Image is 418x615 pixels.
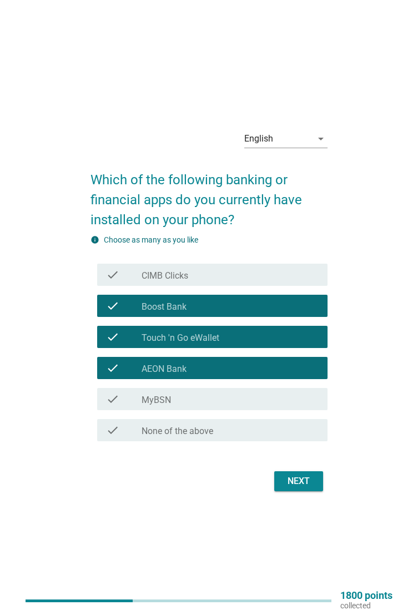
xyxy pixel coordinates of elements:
i: check [106,424,119,437]
button: Next [274,471,323,491]
i: check [106,361,119,375]
label: MyBSN [142,395,171,406]
i: info [90,235,99,244]
label: Choose as many as you like [104,235,198,244]
p: collected [340,601,392,611]
i: check [106,392,119,406]
i: check [106,268,119,281]
label: Touch 'n Go eWallet [142,332,219,344]
i: arrow_drop_down [314,132,328,145]
div: Next [283,475,314,488]
label: None of the above [142,426,213,437]
label: Boost Bank [142,301,187,312]
label: AEON Bank [142,364,187,375]
h2: Which of the following banking or financial apps do you currently have installed on your phone? [90,159,328,230]
i: check [106,330,119,344]
p: 1800 points [340,591,392,601]
div: English [244,134,273,144]
i: check [106,299,119,312]
label: CIMB Clicks [142,270,188,281]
